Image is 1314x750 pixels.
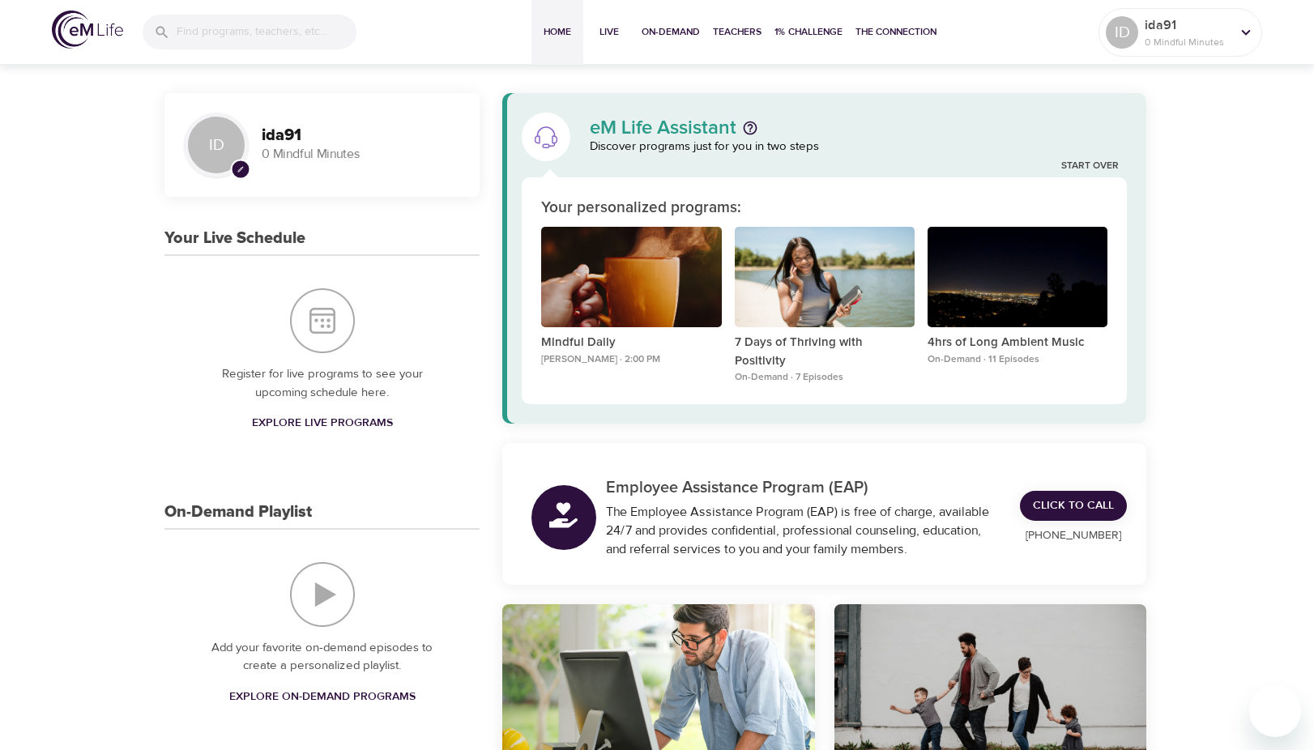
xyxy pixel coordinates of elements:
[262,126,460,145] h3: ida91
[538,23,577,40] span: Home
[1106,16,1138,49] div: ID
[1249,685,1301,737] iframe: Button to launch messaging window
[290,288,355,353] img: Your Live Schedule
[928,227,1107,335] button: 4hrs of Long Ambient Music
[164,229,305,248] h3: Your Live Schedule
[606,475,1000,500] p: Employee Assistance Program (EAP)
[52,11,123,49] img: logo
[590,23,629,40] span: Live
[177,15,356,49] input: Find programs, teachers, etc...
[252,413,393,433] span: Explore Live Programs
[541,334,721,352] p: Mindful Daily
[541,227,721,335] button: Mindful Daily
[197,365,447,402] p: Register for live programs to see your upcoming schedule here.
[197,639,447,675] p: Add your favorite on-demand episodes to create a personalized playlist.
[642,23,700,40] span: On-Demand
[290,562,355,627] img: On-Demand Playlist
[590,118,736,138] p: eM Life Assistant
[164,503,312,522] h3: On-Demand Playlist
[262,145,460,164] p: 0 Mindful Minutes
[245,408,399,438] a: Explore Live Programs
[1061,160,1119,173] a: Start Over
[590,138,1127,156] p: Discover programs just for you in two steps
[735,370,915,385] p: On-Demand · 7 Episodes
[774,23,843,40] span: 1% Challenge
[541,197,741,220] p: Your personalized programs:
[1033,496,1114,516] span: Click to Call
[928,352,1107,367] p: On-Demand · 11 Episodes
[735,227,915,335] button: 7 Days of Thriving with Positivity
[1145,35,1231,49] p: 0 Mindful Minutes
[928,334,1107,352] p: 4hrs of Long Ambient Music
[713,23,762,40] span: Teachers
[184,113,249,177] div: ID
[1145,15,1231,35] p: ida91
[533,124,559,150] img: eM Life Assistant
[1020,491,1127,521] a: Click to Call
[223,682,422,712] a: Explore On-Demand Programs
[1020,527,1127,544] p: [PHONE_NUMBER]
[855,23,936,40] span: The Connection
[735,334,915,370] p: 7 Days of Thriving with Positivity
[229,687,416,707] span: Explore On-Demand Programs
[606,503,1000,559] div: The Employee Assistance Program (EAP) is free of charge, available 24/7 and provides confidential...
[541,352,721,367] p: [PERSON_NAME] · 2:00 PM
